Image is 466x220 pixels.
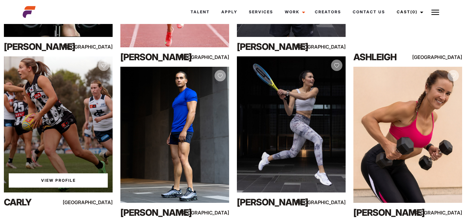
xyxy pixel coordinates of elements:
a: View Carly'sProfile [9,173,108,188]
div: Ashleigh [353,51,419,64]
a: Cast(0) [391,3,427,21]
div: [PERSON_NAME] [120,51,186,64]
div: [PERSON_NAME] [120,206,186,219]
a: Contact Us [347,3,391,21]
a: Creators [309,3,347,21]
div: [GEOGRAPHIC_DATA] [196,209,229,217]
div: [GEOGRAPHIC_DATA] [196,53,229,61]
div: Carly [4,196,69,209]
div: [GEOGRAPHIC_DATA] [313,198,346,206]
a: Work [279,3,309,21]
span: (0) [410,9,417,14]
div: [PERSON_NAME] [237,40,302,53]
a: Apply [216,3,243,21]
div: [GEOGRAPHIC_DATA] [429,209,462,217]
div: [PERSON_NAME] [4,40,69,53]
a: Talent [185,3,216,21]
div: [GEOGRAPHIC_DATA] [80,198,113,206]
div: [GEOGRAPHIC_DATA] [313,43,346,51]
img: cropped-aefm-brand-fav-22-square.png [23,6,36,18]
div: [PERSON_NAME] [353,206,419,219]
a: Services [243,3,279,21]
img: Burger icon [431,8,439,16]
div: [GEOGRAPHIC_DATA] [80,43,113,51]
div: [GEOGRAPHIC_DATA] [429,53,462,61]
div: [PERSON_NAME] [237,196,302,209]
